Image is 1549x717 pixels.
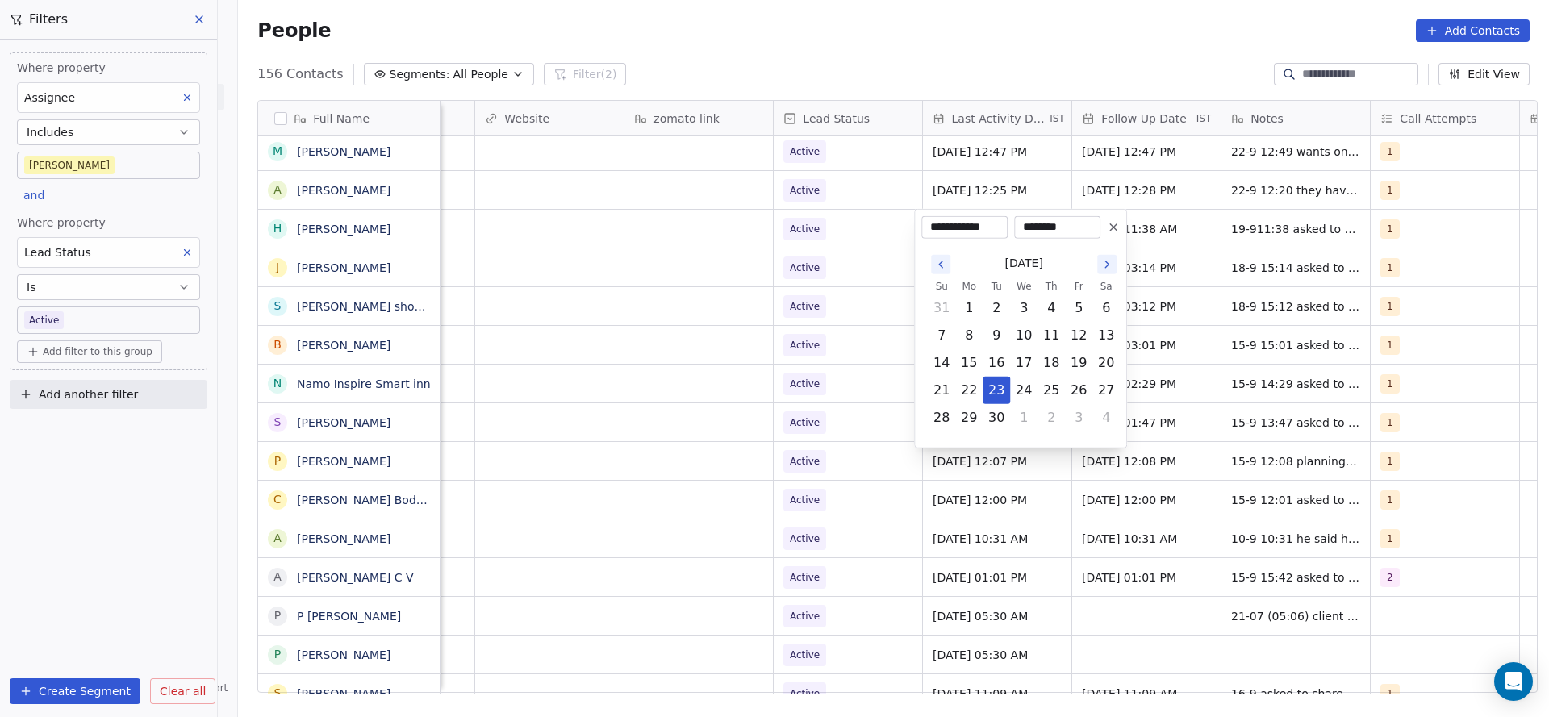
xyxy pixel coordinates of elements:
[1093,323,1119,348] button: Saturday, September 13th, 2025
[1038,350,1064,376] button: Thursday, September 18th, 2025
[1093,295,1119,321] button: Saturday, September 6th, 2025
[1005,255,1043,272] span: [DATE]
[928,278,955,294] th: Sunday
[1066,377,1092,403] button: Friday, September 26th, 2025
[1038,323,1064,348] button: Thursday, September 11th, 2025
[1038,377,1064,403] button: Thursday, September 25th, 2025
[929,323,954,348] button: Sunday, September 7th, 2025
[929,377,954,403] button: Sunday, September 21st, 2025
[1010,278,1038,294] th: Wednesday
[1011,350,1037,376] button: Wednesday, September 17th, 2025
[1066,323,1092,348] button: Friday, September 12th, 2025
[1011,405,1037,431] button: Wednesday, October 1st, 2025
[1038,405,1064,431] button: Thursday, October 2nd, 2025
[1093,405,1119,431] button: Saturday, October 4th, 2025
[929,405,954,431] button: Sunday, September 28th, 2025
[983,295,1009,321] button: Tuesday, September 2nd, 2025
[956,377,982,403] button: Monday, September 22nd, 2025
[983,350,1009,376] button: Tuesday, September 16th, 2025
[1011,295,1037,321] button: Wednesday, September 3rd, 2025
[1092,278,1120,294] th: Saturday
[1097,255,1117,274] button: Go to the Next Month
[1065,278,1092,294] th: Friday
[1011,377,1037,403] button: Wednesday, September 24th, 2025
[983,377,1009,403] button: Today, Tuesday, September 23rd, 2025, selected
[983,405,1009,431] button: Tuesday, September 30th, 2025
[929,350,954,376] button: Sunday, September 14th, 2025
[928,278,1120,431] table: September 2025
[956,323,982,348] button: Monday, September 8th, 2025
[956,295,982,321] button: Monday, September 1st, 2025
[983,323,1009,348] button: Tuesday, September 9th, 2025
[956,350,982,376] button: Monday, September 15th, 2025
[1038,278,1065,294] th: Thursday
[1066,350,1092,376] button: Friday, September 19th, 2025
[929,295,954,321] button: Sunday, August 31st, 2025
[1011,323,1037,348] button: Wednesday, September 10th, 2025
[983,278,1010,294] th: Tuesday
[1038,295,1064,321] button: Thursday, September 4th, 2025
[1066,405,1092,431] button: Friday, October 3rd, 2025
[956,405,982,431] button: Monday, September 29th, 2025
[1066,295,1092,321] button: Friday, September 5th, 2025
[1093,350,1119,376] button: Saturday, September 20th, 2025
[955,278,983,294] th: Monday
[931,255,950,274] button: Go to the Previous Month
[1093,377,1119,403] button: Saturday, September 27th, 2025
